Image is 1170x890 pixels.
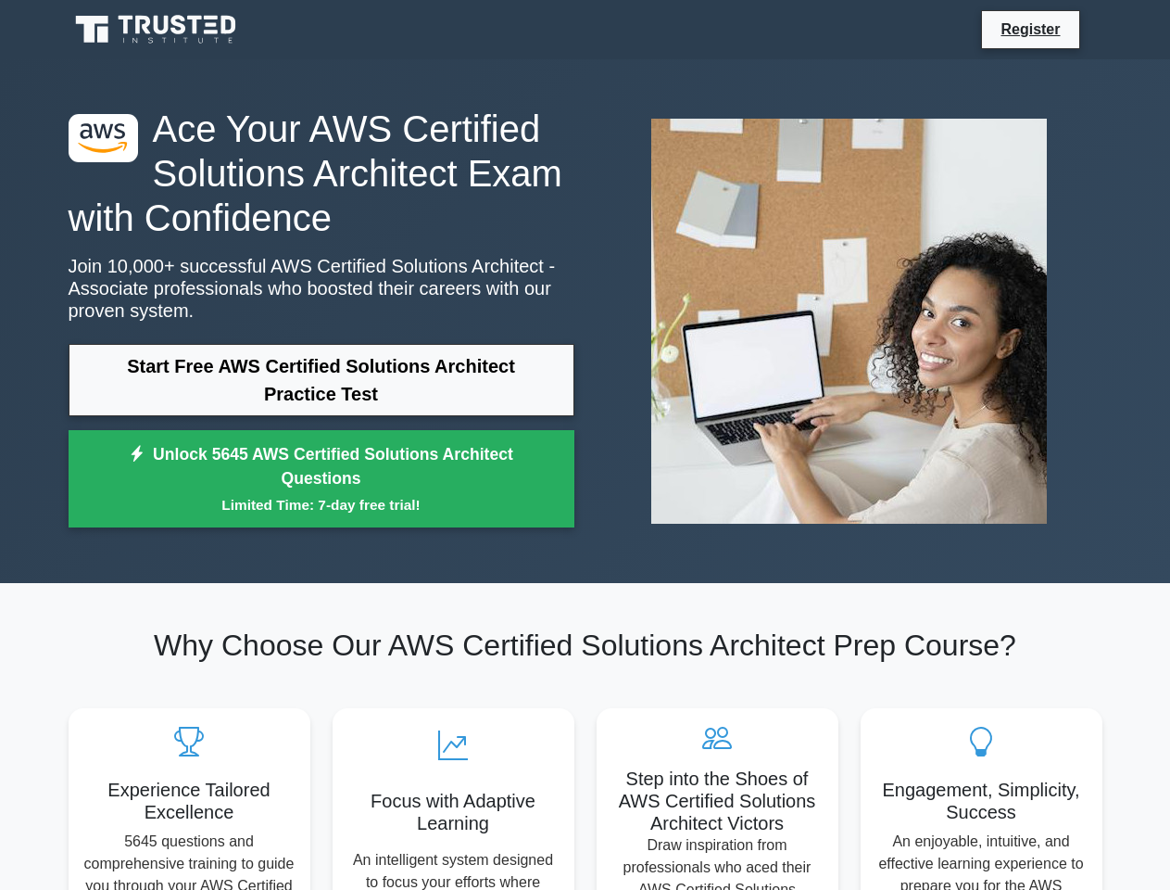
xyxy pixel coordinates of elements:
h2: Why Choose Our AWS Certified Solutions Architect Prep Course? [69,628,1102,663]
small: Limited Time: 7-day free trial! [92,494,551,515]
p: Join 10,000+ successful AWS Certified Solutions Architect - Associate professionals who boosted t... [69,255,574,322]
h5: Focus with Adaptive Learning [347,790,560,834]
a: Register [989,18,1071,41]
h5: Engagement, Simplicity, Success [875,779,1088,823]
a: Start Free AWS Certified Solutions Architect Practice Test [69,344,574,416]
h1: Ace Your AWS Certified Solutions Architect Exam with Confidence [69,107,574,240]
a: Unlock 5645 AWS Certified Solutions Architect QuestionsLimited Time: 7-day free trial! [69,430,574,528]
h5: Experience Tailored Excellence [83,779,296,823]
h5: Step into the Shoes of AWS Certified Solutions Architect Victors [611,768,824,834]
